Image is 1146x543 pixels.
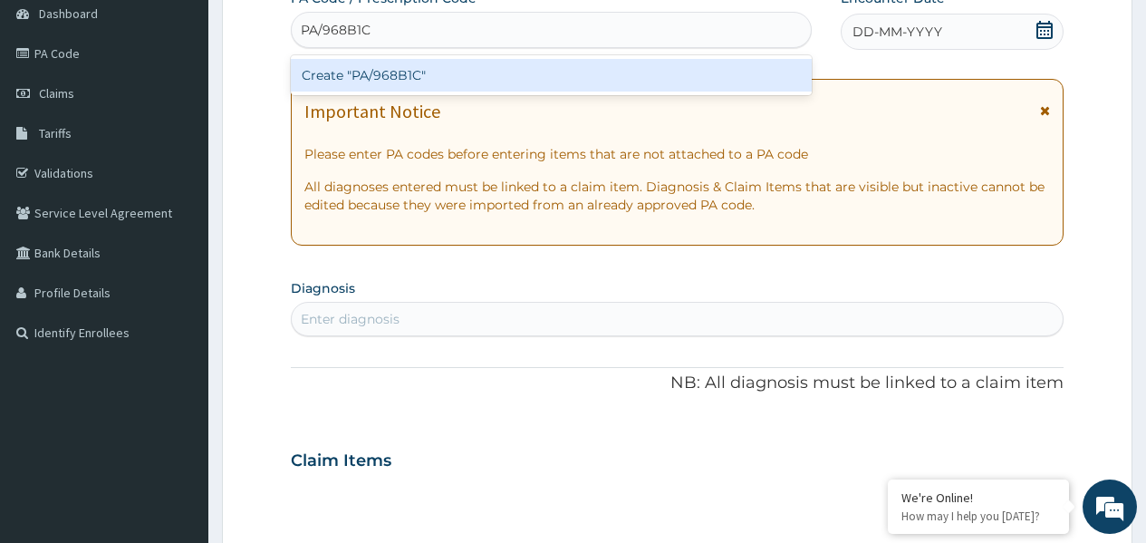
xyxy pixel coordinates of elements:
[9,355,345,419] textarea: Type your message and hit 'Enter'
[94,102,304,125] div: Chat with us now
[304,178,1050,214] p: All diagnoses entered must be linked to a claim item. Diagnosis & Claim Items that are visible bu...
[39,125,72,141] span: Tariffs
[105,159,250,342] span: We're online!
[297,9,341,53] div: Minimize live chat window
[901,509,1055,524] p: How may I help you today?
[291,59,811,92] div: Create "PA/968B1C"
[304,102,440,121] h1: Important Notice
[39,85,74,102] span: Claims
[901,490,1055,506] div: We're Online!
[301,310,400,328] div: Enter diagnosis
[34,91,73,136] img: d_794563401_company_1708531726252_794563401
[39,5,98,22] span: Dashboard
[291,372,1064,395] p: NB: All diagnosis must be linked to a claim item
[304,145,1050,163] p: Please enter PA codes before entering items that are not attached to a PA code
[291,451,391,471] h3: Claim Items
[291,279,355,297] label: Diagnosis
[852,23,942,41] span: DD-MM-YYYY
